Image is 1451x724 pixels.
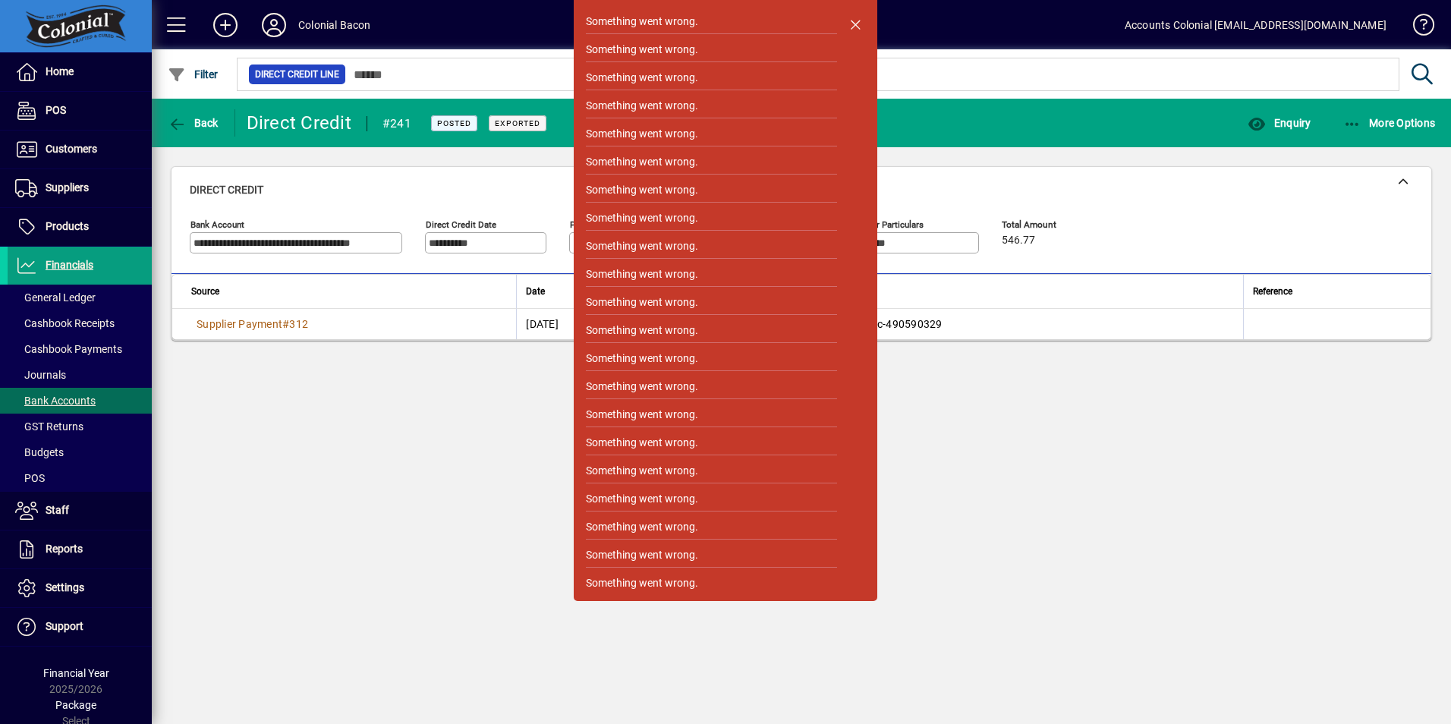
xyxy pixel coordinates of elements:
span: Budgets [15,446,64,458]
div: Source [191,283,507,300]
div: Something went wrong. [586,407,698,423]
a: POS [8,92,152,130]
a: Budgets [8,439,152,465]
span: Bank Accounts [15,395,96,407]
span: POS [15,472,45,484]
div: Accounts Colonial [EMAIL_ADDRESS][DOMAIN_NAME] [1125,13,1386,37]
span: Customers [46,143,97,155]
a: POS [8,465,152,491]
div: Something went wrong. [586,519,698,535]
a: Staff [8,492,152,530]
button: Enquiry [1244,109,1314,137]
div: Something went wrong. [586,575,698,591]
span: GST Returns [15,420,83,433]
div: Something went wrong. [586,294,698,310]
span: Direct Credit Line [255,67,339,82]
span: # [282,318,289,330]
div: Something went wrong. [586,210,698,226]
span: Products [46,220,89,232]
span: Financials [46,259,93,271]
div: Reference [1253,283,1412,300]
span: Staff [46,504,69,516]
span: POS [46,104,66,116]
span: Total Amount [1002,220,1093,230]
span: Support [46,620,83,632]
span: Journals [15,369,66,381]
a: Support [8,608,152,646]
mat-label: Payer Reference [570,219,632,230]
td: [DATE] [516,309,634,339]
span: Reports [46,543,83,555]
div: Something went wrong. [586,351,698,367]
div: Something went wrong. [586,126,698,142]
span: Suppliers [46,181,89,194]
div: Colonial Bacon [298,13,370,37]
span: Package [55,699,96,711]
a: Products [8,208,152,246]
span: 312 [289,318,308,330]
a: Knowledge Base [1402,3,1432,52]
span: Posted [437,118,471,128]
button: Profile [250,11,298,39]
div: Description [735,283,1233,300]
a: Customers [8,131,152,168]
span: Enquiry [1248,117,1311,129]
span: Date [526,283,545,300]
span: Filter [168,68,219,80]
a: GST Returns [8,414,152,439]
a: Reports [8,530,152,568]
a: Journals [8,362,152,388]
a: Cashbook Receipts [8,310,152,336]
div: Something went wrong. [586,154,698,170]
a: Settings [8,569,152,607]
span: More Options [1343,117,1436,129]
div: #241 [382,112,411,136]
a: Suppliers [8,169,152,207]
div: Something went wrong. [586,323,698,338]
mat-label: Payer Particulars [858,219,924,230]
a: Home [8,53,152,91]
span: Back [168,117,219,129]
span: Financial Year [43,667,109,679]
a: Bank Accounts [8,388,152,414]
a: Supplier Payment#312 [191,316,313,332]
span: Settings [46,581,84,593]
button: Add [201,11,250,39]
div: Something went wrong. [586,98,698,114]
div: Something went wrong. [586,238,698,254]
div: Something went wrong. [586,435,698,451]
a: Cashbook Payments [8,336,152,362]
span: General Ledger [15,291,96,304]
span: Reference [1253,283,1292,300]
span: Cashbook Payments [15,343,122,355]
span: Home [46,65,74,77]
div: Direct Credit [247,111,351,135]
div: Something went wrong. [586,379,698,395]
div: Something went wrong. [586,547,698,563]
span: Source [191,283,219,300]
a: General Ledger [8,285,152,310]
app-page-header-button: Back [152,109,235,137]
span: Exported [495,118,540,128]
mat-label: Bank Account [190,219,244,230]
mat-label: Direct Credit Date [426,219,496,230]
div: Date [526,283,625,300]
button: Filter [164,61,222,88]
div: Something went wrong. [586,463,698,479]
span: Supplier Payment [197,318,282,330]
button: More Options [1339,109,1440,137]
button: Back [164,109,222,137]
span: Cashbook Receipts [15,317,115,329]
span: 546.77 [1002,235,1035,247]
div: Something went wrong. [586,491,698,507]
div: Something went wrong. [586,182,698,198]
div: Something went wrong. [586,266,698,282]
